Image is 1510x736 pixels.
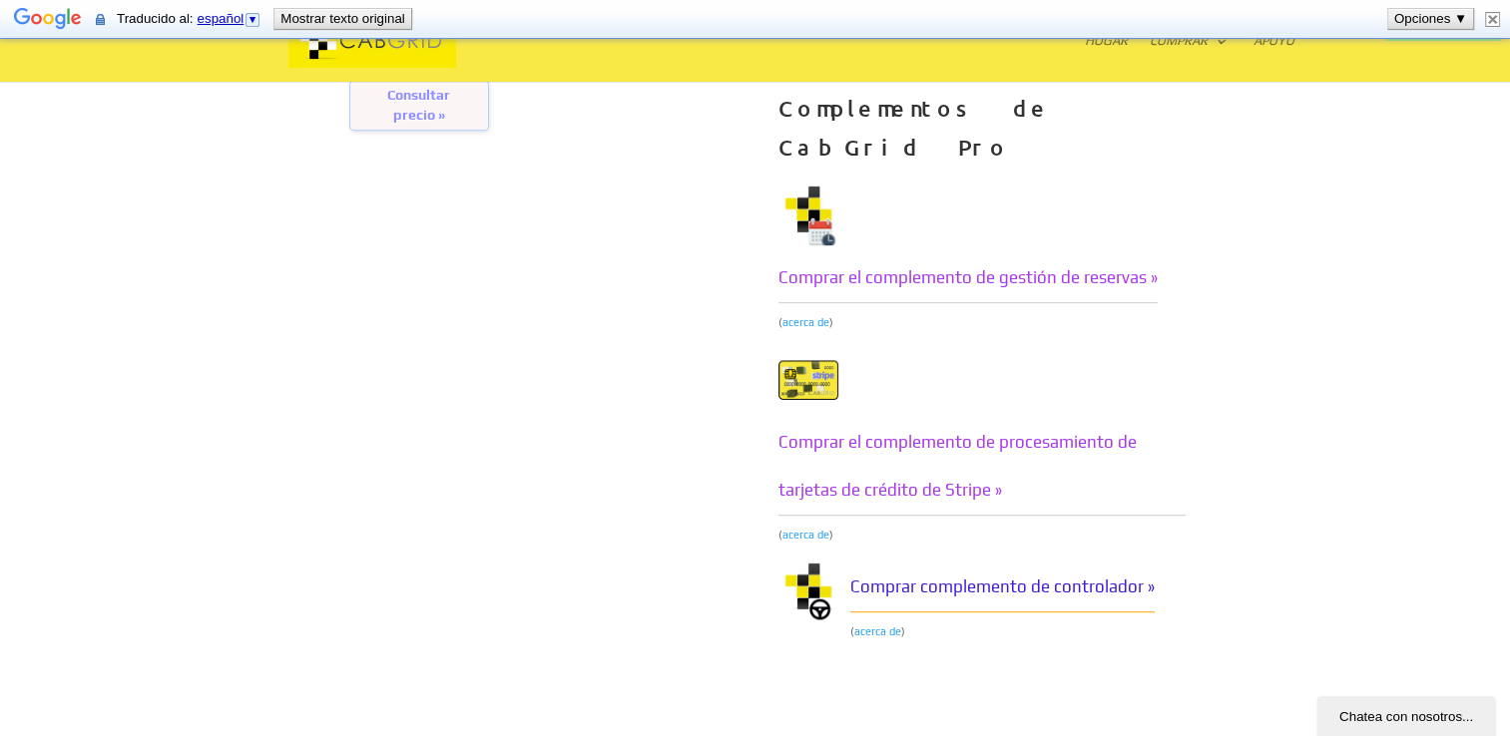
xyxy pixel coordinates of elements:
[850,562,1155,612] a: Comprar complemento de controlador »
[1254,33,1294,48] font: Apoyo
[1150,34,1228,82] a: Comprar
[274,9,410,29] button: Mostrar texto original
[1388,9,1473,29] button: Opciones ▼
[1254,34,1294,82] a: Apoyo
[782,529,829,541] a: acerca de
[850,576,1155,596] font: Comprar complemento de controlador »
[850,625,854,637] font: (
[854,625,901,637] a: acerca de
[778,95,1050,162] font: Complementos de CabGrid Pro
[221,14,525,69] img: CabGrid
[387,87,450,123] font: Consultar precio »
[96,12,105,27] img: El contenido de esta página segura se enviará a Google para traducirlo con una conexión segura.
[198,11,262,26] a: español
[1085,34,1128,82] a: Hogar
[778,432,1137,500] font: Comprar el complemento de procesamiento de tarjetas de crédito de Stripe »
[14,6,82,34] img: Google Traductor de Google
[778,316,782,328] font: (
[778,253,1158,303] a: Comprar el complemento de gestión de reservas »
[782,316,829,328] a: acerca de
[778,529,782,541] font: (
[778,185,838,245] img: Plugin de WordPress para reservar taxis
[829,529,833,541] font: )
[1316,692,1500,736] iframe: widget de chat
[117,11,265,26] span: Traducido al:
[901,625,905,637] font: )
[829,316,833,328] font: )
[1485,12,1500,27] img: Cerrar
[778,350,838,410] img: Plugin Stripe para WordPress
[1085,33,1128,48] font: Hogar
[778,418,1186,516] a: Comprar el complemento de procesamiento de tarjetas de crédito de Stripe »
[778,267,1158,287] font: Comprar el complemento de gestión de reservas »
[778,562,838,622] img: Plugin de WordPress para taxistas
[1150,33,1208,48] font: Comprar
[198,11,245,26] span: español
